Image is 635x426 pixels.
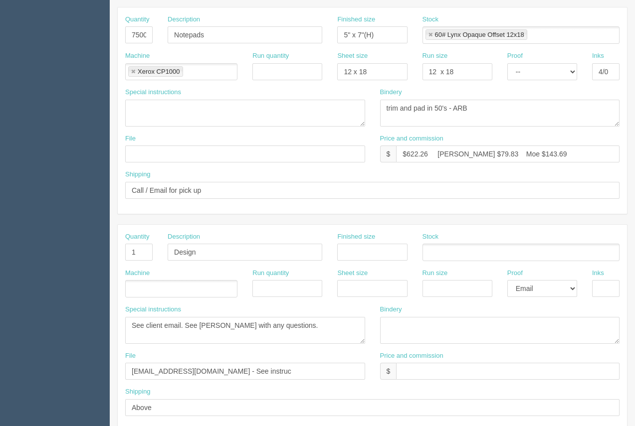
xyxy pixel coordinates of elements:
[592,51,604,61] label: Inks
[337,269,368,278] label: Sheet size
[592,269,604,278] label: Inks
[380,100,620,127] textarea: trim and pad in 50's - ARB
[380,363,397,380] div: $
[380,134,443,143] label: Price and commission
[138,68,180,75] div: Xerox CP1000
[125,134,136,143] label: File
[168,15,200,24] label: Description
[252,51,289,61] label: Run quantity
[380,351,443,361] label: Price and commission
[380,88,402,97] label: Bindery
[125,88,181,97] label: Special instructions
[252,269,289,278] label: Run quantity
[435,31,524,38] div: 60# Lynx Opaque Offset 12x18
[125,232,149,242] label: Quantity
[125,317,365,344] textarea: See client email. See [PERSON_NAME] with any questions.
[125,51,150,61] label: Machine
[168,232,200,242] label: Description
[125,15,149,24] label: Quantity
[507,51,523,61] label: Proof
[423,232,439,242] label: Stock
[125,351,136,361] label: File
[337,15,375,24] label: Finished size
[125,269,150,278] label: Machine
[125,170,151,179] label: Shipping
[380,305,402,314] label: Bindery
[507,269,523,278] label: Proof
[337,232,375,242] label: Finished size
[423,15,439,24] label: Stock
[380,145,397,162] div: $
[423,269,448,278] label: Run size
[337,51,368,61] label: Sheet size
[125,305,181,314] label: Special instructions
[125,387,151,397] label: Shipping
[423,51,448,61] label: Run size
